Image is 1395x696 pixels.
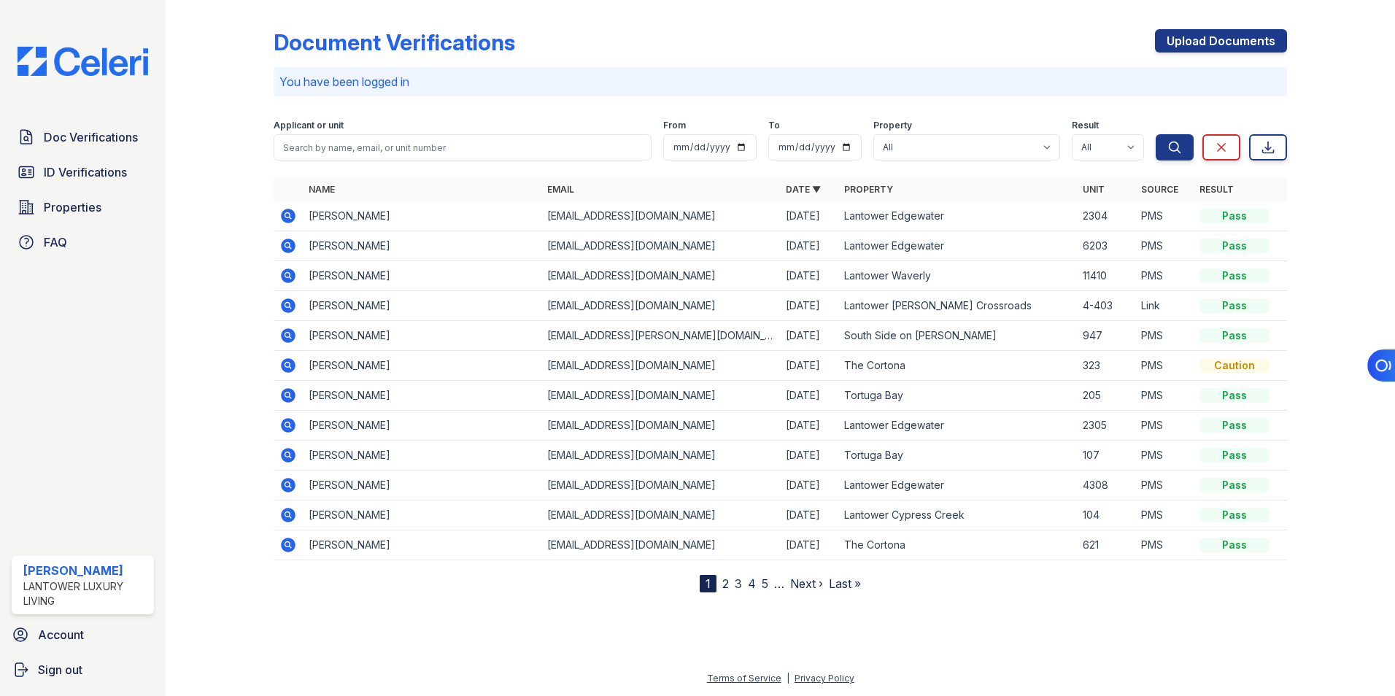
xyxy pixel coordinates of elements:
td: [DATE] [780,530,838,560]
td: [DATE] [780,471,838,500]
div: Pass [1199,388,1270,403]
a: Properties [12,193,154,222]
div: Pass [1199,328,1270,343]
div: | [787,673,789,684]
div: Document Verifications [274,29,515,55]
td: PMS [1135,351,1194,381]
td: [PERSON_NAME] [303,411,541,441]
td: [DATE] [780,261,838,291]
td: South Side on [PERSON_NAME] [838,321,1077,351]
td: [DATE] [780,500,838,530]
div: Pass [1199,448,1270,463]
span: … [774,575,784,592]
span: Account [38,626,84,643]
label: Applicant or unit [274,120,344,131]
td: 2304 [1077,201,1135,231]
p: You have been logged in [279,73,1281,90]
label: To [768,120,780,131]
td: Tortuga Bay [838,441,1077,471]
div: Pass [1199,508,1270,522]
td: PMS [1135,201,1194,231]
div: Pass [1199,239,1270,253]
a: 3 [735,576,742,591]
a: Property [844,184,893,195]
td: 104 [1077,500,1135,530]
a: Last » [829,576,861,591]
td: [PERSON_NAME] [303,441,541,471]
td: [DATE] [780,291,838,321]
td: [EMAIL_ADDRESS][DOMAIN_NAME] [541,201,780,231]
td: [EMAIL_ADDRESS][DOMAIN_NAME] [541,411,780,441]
td: [DATE] [780,351,838,381]
td: PMS [1135,231,1194,261]
td: [EMAIL_ADDRESS][DOMAIN_NAME] [541,231,780,261]
span: Properties [44,198,101,216]
td: [EMAIL_ADDRESS][DOMAIN_NAME] [541,471,780,500]
td: 323 [1077,351,1135,381]
td: Lantower Edgewater [838,471,1077,500]
div: Pass [1199,418,1270,433]
td: PMS [1135,441,1194,471]
td: PMS [1135,411,1194,441]
td: Lantower Waverly [838,261,1077,291]
td: [PERSON_NAME] [303,351,541,381]
td: PMS [1135,530,1194,560]
span: Doc Verifications [44,128,138,146]
td: [PERSON_NAME] [303,261,541,291]
a: Unit [1083,184,1105,195]
td: Lantower Edgewater [838,231,1077,261]
td: [DATE] [780,411,838,441]
div: 1 [700,575,716,592]
td: 6203 [1077,231,1135,261]
td: [EMAIL_ADDRESS][DOMAIN_NAME] [541,441,780,471]
td: [PERSON_NAME] [303,500,541,530]
td: [EMAIL_ADDRESS][DOMAIN_NAME] [541,530,780,560]
td: [EMAIL_ADDRESS][DOMAIN_NAME] [541,291,780,321]
td: [DATE] [780,441,838,471]
td: Lantower Edgewater [838,201,1077,231]
span: FAQ [44,233,67,251]
td: [DATE] [780,201,838,231]
a: Name [309,184,335,195]
td: PMS [1135,381,1194,411]
div: Caution [1199,358,1270,373]
img: CE_Logo_Blue-a8612792a0a2168367f1c8372b55b34899dd931a85d93a1a3d3e32e68fde9ad4.png [6,47,160,76]
span: ID Verifications [44,163,127,181]
td: 4-403 [1077,291,1135,321]
a: Terms of Service [707,673,781,684]
td: [PERSON_NAME] [303,231,541,261]
td: [PERSON_NAME] [303,291,541,321]
td: [DATE] [780,231,838,261]
td: Lantower [PERSON_NAME] Crossroads [838,291,1077,321]
div: [PERSON_NAME] [23,562,148,579]
a: Next › [790,576,823,591]
td: [EMAIL_ADDRESS][DOMAIN_NAME] [541,351,780,381]
td: [DATE] [780,321,838,351]
td: [DATE] [780,381,838,411]
a: Privacy Policy [795,673,854,684]
input: Search by name, email, or unit number [274,134,652,161]
td: [EMAIL_ADDRESS][DOMAIN_NAME] [541,261,780,291]
a: Upload Documents [1155,29,1287,53]
a: 4 [748,576,756,591]
td: 621 [1077,530,1135,560]
a: ID Verifications [12,158,154,187]
td: [EMAIL_ADDRESS][DOMAIN_NAME] [541,381,780,411]
label: Result [1072,120,1099,131]
iframe: chat widget [1334,638,1380,681]
a: Sign out [6,655,160,684]
td: [PERSON_NAME] [303,321,541,351]
td: 11410 [1077,261,1135,291]
td: [PERSON_NAME] [303,381,541,411]
td: 947 [1077,321,1135,351]
td: PMS [1135,500,1194,530]
td: Tortuga Bay [838,381,1077,411]
div: Pass [1199,298,1270,313]
td: [EMAIL_ADDRESS][DOMAIN_NAME] [541,500,780,530]
div: Pass [1199,209,1270,223]
div: Lantower Luxury Living [23,579,148,608]
td: [PERSON_NAME] [303,201,541,231]
td: Lantower Edgewater [838,411,1077,441]
td: [PERSON_NAME] [303,471,541,500]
